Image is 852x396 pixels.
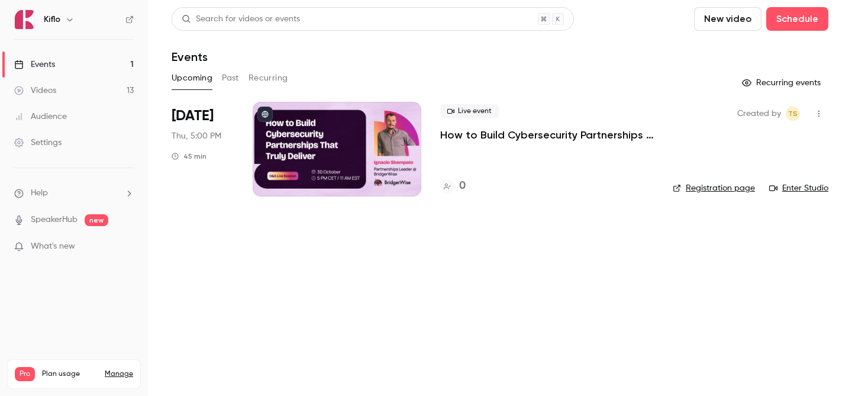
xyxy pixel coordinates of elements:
[14,59,55,70] div: Events
[172,130,221,142] span: Thu, 5:00 PM
[14,187,134,199] li: help-dropdown-opener
[105,369,133,379] a: Manage
[14,85,56,96] div: Videos
[31,240,75,253] span: What's new
[172,50,208,64] h1: Events
[31,214,78,226] a: SpeakerHub
[85,214,108,226] span: new
[172,107,214,125] span: [DATE]
[788,107,798,121] span: TS
[694,7,761,31] button: New video
[15,367,35,381] span: Pro
[673,182,755,194] a: Registration page
[182,13,300,25] div: Search for videos or events
[766,7,828,31] button: Schedule
[172,152,206,161] div: 45 min
[440,178,466,194] a: 0
[172,102,234,197] div: Oct 30 Thu, 5:00 PM (Europe/Rome)
[737,107,781,121] span: Created by
[172,69,212,88] button: Upcoming
[120,242,134,252] iframe: Noticeable Trigger
[42,369,98,379] span: Plan usage
[15,10,34,29] img: Kiflo
[769,182,828,194] a: Enter Studio
[737,73,828,92] button: Recurring events
[440,104,499,118] span: Live event
[44,14,60,25] h6: Kiflo
[440,128,654,142] a: How to Build Cybersecurity Partnerships That Truly Deliver
[248,69,288,88] button: Recurring
[459,178,466,194] h4: 0
[786,107,800,121] span: Tomica Stojanovikj
[31,187,48,199] span: Help
[222,69,239,88] button: Past
[14,137,62,149] div: Settings
[14,111,67,123] div: Audience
